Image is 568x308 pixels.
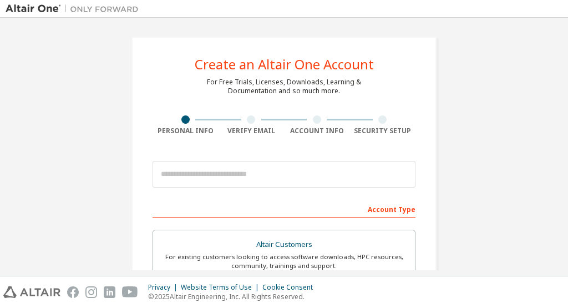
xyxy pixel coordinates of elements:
[160,253,408,270] div: For existing customers looking to access software downloads, HPC resources, community, trainings ...
[181,283,262,292] div: Website Terms of Use
[195,58,374,71] div: Create an Altair One Account
[85,286,97,298] img: instagram.svg
[122,286,138,298] img: youtube.svg
[148,283,181,292] div: Privacy
[350,127,416,135] div: Security Setup
[153,127,219,135] div: Personal Info
[148,292,319,301] p: © 2025 Altair Engineering, Inc. All Rights Reserved.
[6,3,144,14] img: Altair One
[67,286,79,298] img: facebook.svg
[153,200,415,218] div: Account Type
[262,283,319,292] div: Cookie Consent
[207,78,361,95] div: For Free Trials, Licenses, Downloads, Learning & Documentation and so much more.
[3,286,60,298] img: altair_logo.svg
[284,127,350,135] div: Account Info
[104,286,115,298] img: linkedin.svg
[219,127,285,135] div: Verify Email
[160,237,408,253] div: Altair Customers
